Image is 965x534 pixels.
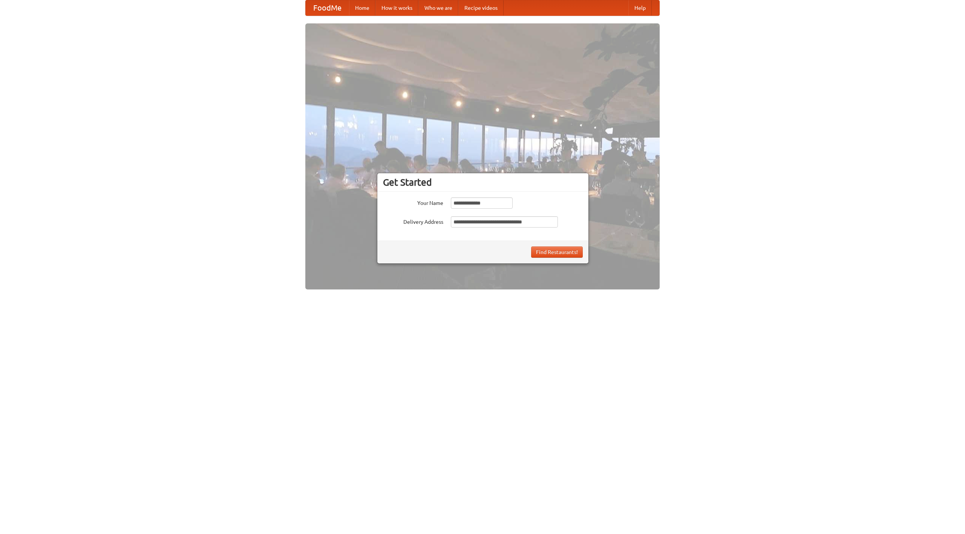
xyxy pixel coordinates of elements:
a: How it works [375,0,418,15]
label: Delivery Address [383,216,443,226]
a: Help [628,0,652,15]
a: Recipe videos [458,0,504,15]
label: Your Name [383,197,443,207]
a: FoodMe [306,0,349,15]
a: Home [349,0,375,15]
button: Find Restaurants! [531,246,583,258]
a: Who we are [418,0,458,15]
h3: Get Started [383,177,583,188]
